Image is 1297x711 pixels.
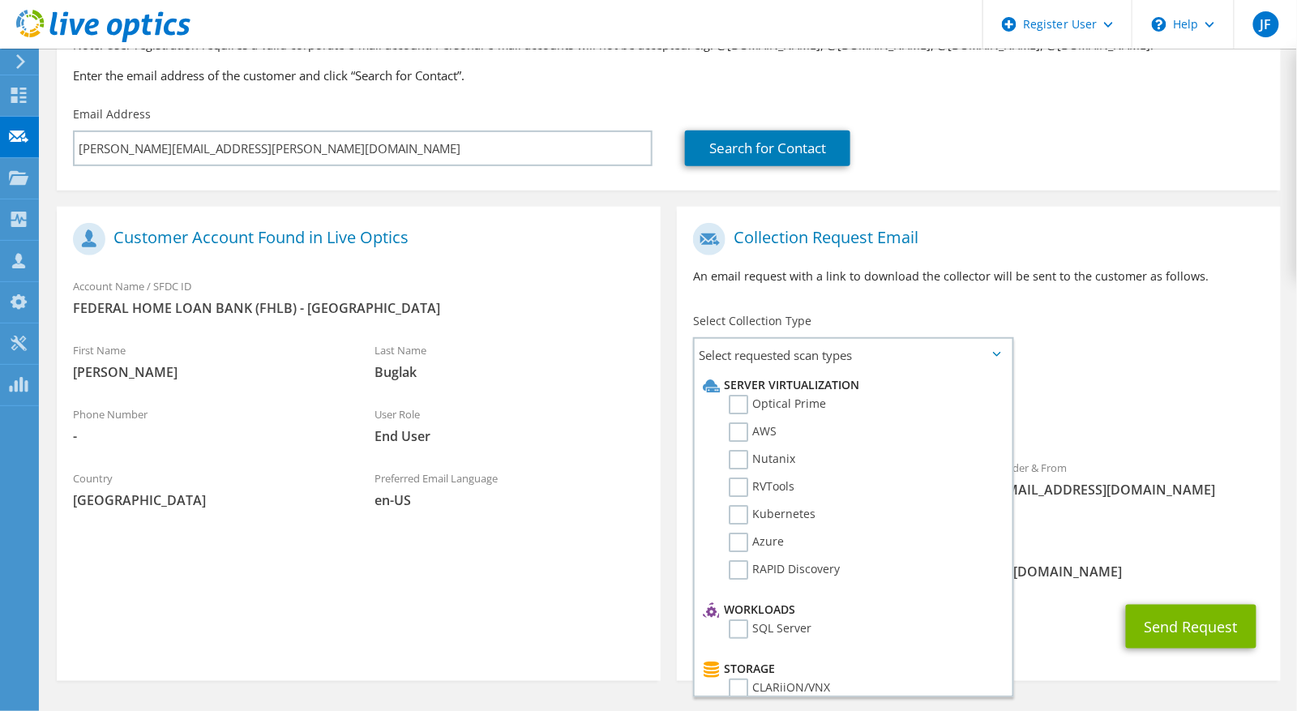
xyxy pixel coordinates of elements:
span: - [73,427,342,445]
div: CC & Reply To [677,533,1281,589]
div: Account Name / SFDC ID [57,269,661,325]
label: Nutanix [729,450,795,469]
label: SQL Server [729,619,811,639]
h3: Enter the email address of the customer and click “Search for Contact”. [73,66,1265,84]
a: Search for Contact [685,131,850,166]
span: en-US [375,491,644,509]
h1: Customer Account Found in Live Optics [73,223,636,255]
span: JF [1253,11,1279,37]
li: Workloads [699,600,1004,619]
div: First Name [57,333,358,389]
label: Kubernetes [729,505,815,525]
label: AWS [729,422,777,442]
button: Send Request [1126,605,1256,649]
span: Buglak [375,363,644,381]
span: [GEOGRAPHIC_DATA] [73,491,342,509]
span: Select requested scan types [695,339,1012,371]
p: An email request with a link to download the collector will be sent to the customer as follows. [693,268,1265,285]
div: User Role [358,397,660,453]
div: Phone Number [57,397,358,453]
div: Country [57,461,358,517]
h1: Collection Request Email [693,223,1256,255]
div: Preferred Email Language [358,461,660,517]
label: RVTools [729,478,794,497]
span: End User [375,427,644,445]
div: To [677,451,978,525]
svg: \n [1152,17,1166,32]
label: Select Collection Type [693,313,811,329]
label: Optical Prime [729,395,826,414]
li: Server Virtualization [699,375,1004,395]
span: [PERSON_NAME] [73,363,342,381]
label: RAPID Discovery [729,560,840,580]
div: Requested Collections [677,378,1281,443]
span: FEDERAL HOME LOAN BANK (FHLB) - [GEOGRAPHIC_DATA] [73,299,644,317]
label: Email Address [73,106,151,122]
label: Azure [729,533,784,552]
li: Storage [699,659,1004,679]
label: CLARiiON/VNX [729,679,830,698]
span: [EMAIL_ADDRESS][DOMAIN_NAME] [995,481,1264,499]
div: Sender & From [978,451,1280,507]
div: Last Name [358,333,660,389]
